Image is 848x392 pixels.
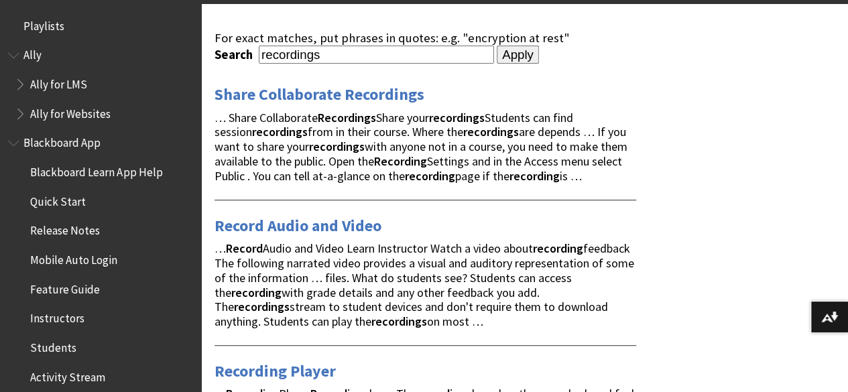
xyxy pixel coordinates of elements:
nav: Book outline for Anthology Ally Help [8,44,193,125]
span: Activity Stream [30,366,105,384]
strong: recording [405,168,455,184]
span: Blackboard Learn App Help [30,161,162,179]
span: Ally for Websites [30,103,111,121]
a: Record Audio and Video [215,215,381,237]
nav: Book outline for Playlists [8,15,193,38]
strong: recordings [371,314,427,329]
span: Students [30,336,76,354]
span: Ally [23,44,42,62]
strong: recordings [234,299,290,314]
span: Quick Start [30,190,86,208]
span: Blackboard App [23,132,101,150]
strong: Record [226,241,263,256]
strong: Recording [374,153,427,169]
strong: recording [231,285,282,300]
label: Search [215,47,256,62]
span: Release Notes [30,220,100,238]
span: Mobile Auto Login [30,249,117,267]
strong: recording [533,241,583,256]
strong: recordings [252,124,308,139]
span: Instructors [30,308,84,326]
strong: recordings [463,124,519,139]
div: For exact matches, put phrases in quotes: e.g. "encryption at rest" [215,31,636,46]
strong: recording [509,168,560,184]
a: Share Collaborate Recordings [215,84,424,105]
a: Recording Player [215,361,336,382]
strong: recordings [429,110,485,125]
span: Feature Guide [30,278,100,296]
span: … Share Collaborate Share your Students can find session from in their course. Where the are depe... [215,110,627,184]
span: … Audio and Video Learn Instructor Watch a video about feedback The following narrated video prov... [215,241,634,329]
strong: recordings [309,139,365,154]
strong: Recordings [318,110,376,125]
span: Ally for LMS [30,73,87,91]
span: Playlists [23,15,64,33]
input: Apply [497,46,539,64]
